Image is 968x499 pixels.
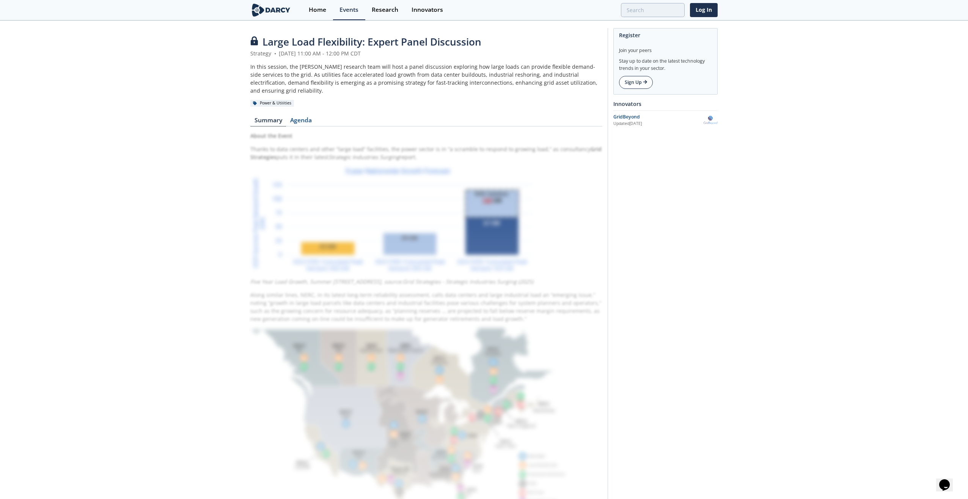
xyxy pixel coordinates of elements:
[309,7,326,13] div: Home
[619,54,712,72] div: Stay up to date on the latest technology trends in your sector.
[250,117,286,126] a: Summary
[613,114,704,120] div: GridBeyond
[936,469,960,491] iframe: chat widget
[619,28,712,42] div: Register
[412,7,443,13] div: Innovators
[621,3,685,17] input: Advanced Search
[273,50,277,57] span: •
[619,76,653,89] a: Sign Up
[372,7,398,13] div: Research
[339,7,358,13] div: Events
[286,117,316,126] a: Agenda
[250,63,602,95] div: In this session, the [PERSON_NAME] research team will host a panel discussion exploring how large...
[250,100,294,107] div: Power & Utilities
[250,3,292,17] img: logo-wide.svg
[613,114,718,127] a: GridBeyond Updated[DATE] GridBeyond
[690,3,718,17] a: Log In
[619,42,712,54] div: Join your peers
[613,121,704,127] div: Updated [DATE]
[262,35,481,49] span: Large Load Flexibility: Expert Panel Discussion
[250,49,602,57] div: Strategy [DATE] 11:00 AM - 12:00 PM CDT
[613,97,718,111] div: Innovators
[704,114,718,127] img: GridBeyond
